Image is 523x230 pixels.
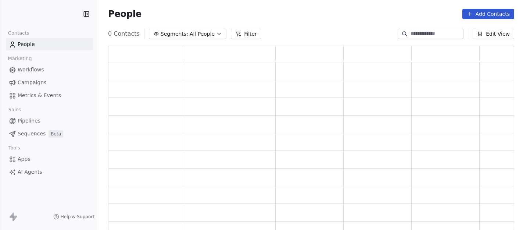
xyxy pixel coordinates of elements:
[6,153,93,165] a: Apps
[18,155,31,163] span: Apps
[6,38,93,50] a: People
[18,168,42,176] span: AI Agents
[53,214,94,220] a: Help & Support
[5,104,24,115] span: Sales
[231,29,261,39] button: Filter
[6,166,93,178] a: AI Agents
[6,115,93,127] a: Pipelines
[5,28,32,39] span: Contacts
[473,29,514,39] button: Edit View
[5,53,35,64] span: Marketing
[6,128,93,140] a: SequencesBeta
[18,79,46,86] span: Campaigns
[462,9,514,19] button: Add Contacts
[6,64,93,76] a: Workflows
[61,214,94,220] span: Help & Support
[6,89,93,102] a: Metrics & Events
[18,92,61,99] span: Metrics & Events
[18,130,46,138] span: Sequences
[108,8,142,20] span: People
[108,29,140,38] span: 0 Contacts
[5,142,23,153] span: Tools
[18,40,35,48] span: People
[18,117,40,125] span: Pipelines
[190,30,215,38] span: All People
[6,77,93,89] a: Campaigns
[49,130,63,138] span: Beta
[161,30,188,38] span: Segments:
[18,66,44,74] span: Workflows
